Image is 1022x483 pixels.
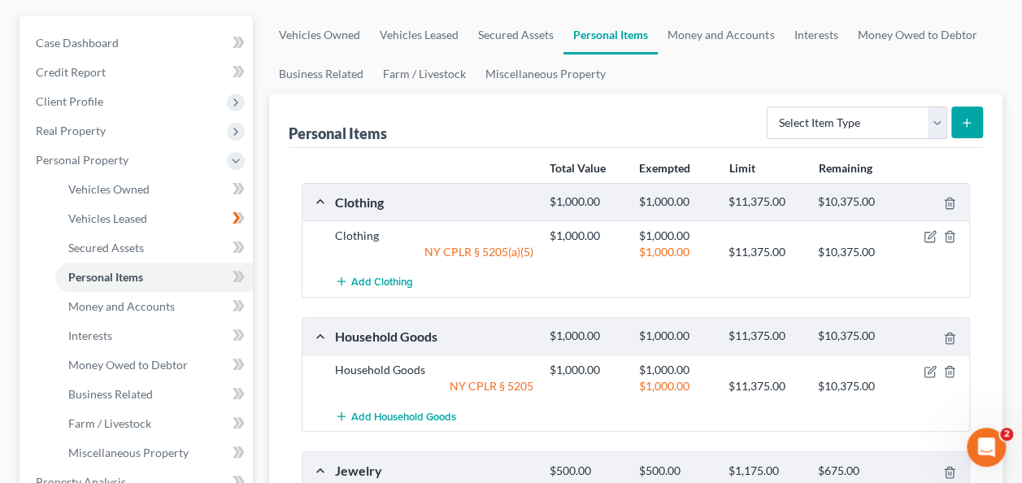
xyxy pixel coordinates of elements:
[23,28,253,58] a: Case Dashboard
[631,329,720,344] div: $1,000.00
[810,244,899,260] div: $10,375.00
[847,15,986,54] a: Money Owed to Debtor
[1000,428,1013,441] span: 2
[279,352,305,378] button: Send a message…
[79,8,185,20] h1: [PERSON_NAME]
[639,161,690,175] strong: Exempted
[327,462,541,479] div: Jewelry
[26,82,254,178] div: automatically adjust based on your input, showing or hiding fields to streamline the process. dis...
[476,54,615,94] a: Miscellaneous Property
[728,161,755,175] strong: Limit
[563,15,658,54] a: Personal Items
[327,378,541,394] div: NY CPLR § 5205
[55,350,253,380] a: Money Owed to Debtor
[631,228,720,244] div: $1,000.00
[68,358,188,372] span: Money Owed to Debtor
[720,463,810,479] div: $1,175.00
[25,359,38,372] button: Emoji picker
[631,244,720,260] div: $1,000.00
[55,438,253,468] a: Miscellaneous Property
[335,267,413,297] button: Add Clothing
[68,211,147,225] span: Vehicles Leased
[541,194,631,210] div: $1,000.00
[631,362,720,378] div: $1,000.00
[351,410,456,423] span: Add Household Goods
[68,329,112,342] span: Interests
[810,329,899,344] div: $10,375.00
[36,94,103,108] span: Client Profile
[68,387,153,401] span: Business Related
[68,299,175,313] span: Money and Accounts
[468,15,563,54] a: Secured Assets
[631,378,720,394] div: $1,000.00
[541,463,631,479] div: $500.00
[55,175,253,204] a: Vehicles Owned
[784,15,847,54] a: Interests
[118,59,154,72] b: static
[269,54,373,94] a: Business Related
[14,324,311,352] textarea: Message…
[36,124,106,137] span: Real Property
[370,15,468,54] a: Vehicles Leased
[541,362,631,378] div: $1,000.00
[720,244,810,260] div: $11,375.00
[26,130,246,159] b: Static forms
[810,378,899,394] div: $10,375.00
[55,233,253,263] a: Secured Assets
[11,7,41,37] button: go back
[68,241,144,255] span: Secured Assets
[79,20,177,37] p: Active over [DATE]
[550,161,606,175] strong: Total Value
[68,270,143,284] span: Personal Items
[269,15,370,54] a: Vehicles Owned
[284,7,315,37] button: Home
[289,124,387,143] div: Personal Items
[23,58,253,87] a: Credit Report
[967,428,1006,467] iframe: Intercom live chat
[68,416,151,430] span: Farm / Livestock
[55,204,253,233] a: Vehicles Leased
[720,378,810,394] div: $11,375.00
[327,228,541,244] div: Clothing
[26,185,254,313] div: Our team is actively working to re-integrate dynamic functionality and expects to have it restore...
[819,161,872,175] strong: Remaining
[55,263,253,292] a: Personal Items
[351,276,413,289] span: Add Clothing
[658,15,784,54] a: Money and Accounts
[327,194,541,211] div: Clothing
[36,153,128,167] span: Personal Property
[26,98,122,111] b: Dynamic forms
[631,194,720,210] div: $1,000.00
[631,463,720,479] div: $500.00
[53,59,107,72] b: dynamic
[541,228,631,244] div: $1,000.00
[77,359,90,372] button: Upload attachment
[36,65,106,79] span: Credit Report
[55,380,253,409] a: Business Related
[810,463,899,479] div: $675.00
[55,321,253,350] a: Interests
[335,401,456,431] button: Add Household Goods
[327,244,541,260] div: NY CPLR § 5205(a)(5)
[720,329,810,344] div: $11,375.00
[68,446,189,459] span: Miscellaneous Property
[810,194,899,210] div: $10,375.00
[541,329,631,344] div: $1,000.00
[55,409,253,438] a: Farm / Livestock
[46,9,72,35] img: Profile image for Kelly
[373,54,476,94] a: Farm / Livestock
[51,359,64,372] button: Gif picker
[55,292,253,321] a: Money and Accounts
[68,182,150,196] span: Vehicles Owned
[36,36,119,50] span: Case Dashboard
[327,362,541,378] div: Household Goods
[327,328,541,345] div: Household Goods
[720,194,810,210] div: $11,375.00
